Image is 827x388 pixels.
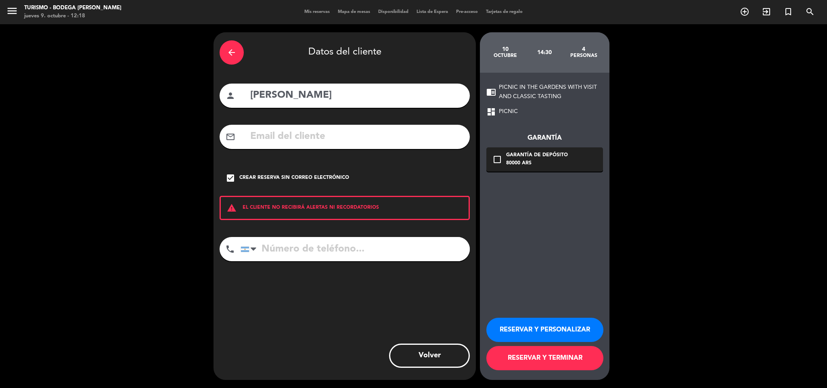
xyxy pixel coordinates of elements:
[221,203,243,213] i: warning
[506,151,568,159] div: Garantía de depósito
[24,4,121,12] div: Turismo - Bodega [PERSON_NAME]
[226,132,235,142] i: mail_outline
[486,87,496,97] span: chrome_reader_mode
[486,318,603,342] button: RESERVAR Y PERSONALIZAR
[492,155,502,164] i: check_box_outline_blank
[740,7,750,17] i: add_circle_outline
[334,10,374,14] span: Mapa de mesas
[241,237,470,261] input: Número de teléfono...
[564,46,603,52] div: 4
[486,46,525,52] div: 10
[241,237,260,261] div: Argentina: +54
[805,7,815,17] i: search
[300,10,334,14] span: Mis reservas
[225,244,235,254] i: phone
[499,107,518,116] span: PICNIC
[482,10,527,14] span: Tarjetas de regalo
[486,133,603,143] div: Garantía
[486,107,496,117] span: dashboard
[412,10,452,14] span: Lista de Espera
[6,5,18,17] i: menu
[762,7,771,17] i: exit_to_app
[389,344,470,368] button: Volver
[220,38,470,67] div: Datos del cliente
[226,91,235,101] i: person
[6,5,18,20] button: menu
[24,12,121,20] div: jueves 9. octubre - 12:18
[486,52,525,59] div: octubre
[220,196,470,220] div: EL CLIENTE NO RECIBIRÁ ALERTAS NI RECORDATORIOS
[239,174,349,182] div: Crear reserva sin correo electrónico
[783,7,793,17] i: turned_in_not
[506,159,568,168] div: 80000 ARS
[564,52,603,59] div: personas
[374,10,412,14] span: Disponibilidad
[525,38,564,67] div: 14:30
[226,173,235,183] i: check_box
[249,87,464,104] input: Nombre del cliente
[227,48,237,57] i: arrow_back
[499,83,603,101] span: PICNIC IN THE GARDENS WITH VISIT AND CLASSIC TASTING
[452,10,482,14] span: Pre-acceso
[249,128,464,145] input: Email del cliente
[486,346,603,370] button: RESERVAR Y TERMINAR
